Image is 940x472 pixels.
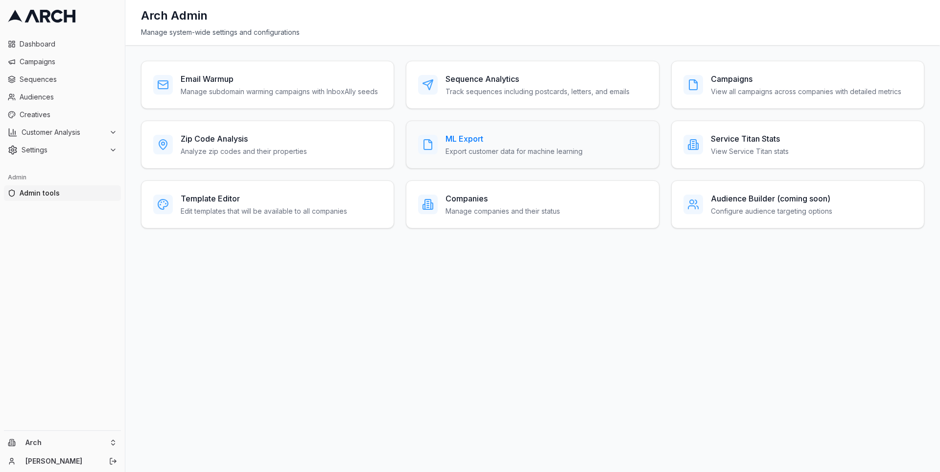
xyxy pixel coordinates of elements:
[141,61,394,109] a: Email WarmupManage subdomain warming campaigns with InboxAlly seeds
[711,193,832,204] h3: Audience Builder (coming soon)
[22,145,105,155] span: Settings
[141,121,394,169] a: Zip Code AnalysisAnalyze zip codes and their properties
[20,110,117,120] span: Creatives
[181,193,347,204] h3: Template Editor
[406,180,659,228] a: CompaniesManage companies and their status
[20,75,117,84] span: Sequences
[181,73,378,85] h3: Email Warmup
[4,170,121,185] div: Admin
[106,454,120,468] button: Log out
[141,8,208,24] h1: Arch Admin
[671,61,924,109] a: CampaignsView all campaigns across companies with detailed metrics
[141,27,924,37] div: Manage system-wide settings and configurations
[711,73,901,85] h3: Campaigns
[4,142,121,158] button: Settings
[406,121,659,169] a: ML ExportExport customer data for machine learning
[4,107,121,123] a: Creatives
[4,185,121,201] a: Admin tools
[446,73,630,85] h3: Sequence Analytics
[4,54,121,70] a: Campaigns
[671,121,924,169] a: Service Titan StatsView Service Titan stats
[22,127,105,137] span: Customer Analysis
[20,188,117,198] span: Admin tools
[711,206,832,216] p: Configure audience targeting options
[181,87,378,97] p: Manage subdomain warming campaigns with InboxAlly seeds
[25,456,98,466] a: [PERSON_NAME]
[446,193,560,204] h3: Companies
[181,133,307,145] h3: Zip Code Analysis
[711,147,789,156] p: View Service Titan stats
[4,89,121,105] a: Audiences
[446,87,630,97] p: Track sequences including postcards, letters, and emails
[25,438,105,447] span: Arch
[4,435,121,450] button: Arch
[406,61,659,109] a: Sequence AnalyticsTrack sequences including postcards, letters, and emails
[181,206,347,216] p: Edit templates that will be available to all companies
[4,72,121,87] a: Sequences
[446,133,583,145] h3: ML Export
[446,206,560,216] p: Manage companies and their status
[4,36,121,52] a: Dashboard
[181,147,307,156] p: Analyze zip codes and their properties
[20,57,117,67] span: Campaigns
[141,180,394,228] a: Template EditorEdit templates that will be available to all companies
[4,124,121,140] button: Customer Analysis
[20,39,117,49] span: Dashboard
[446,147,583,156] p: Export customer data for machine learning
[711,133,789,145] h3: Service Titan Stats
[20,92,117,102] span: Audiences
[671,180,924,228] a: Audience Builder (coming soon)Configure audience targeting options
[711,87,901,97] p: View all campaigns across companies with detailed metrics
